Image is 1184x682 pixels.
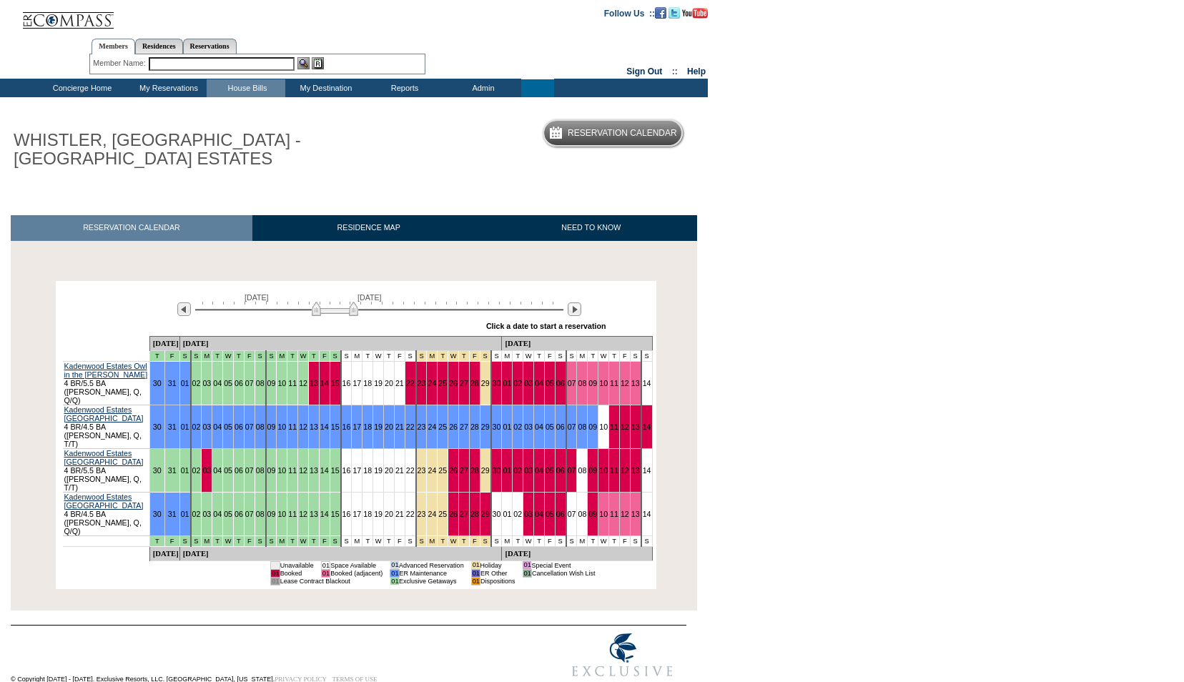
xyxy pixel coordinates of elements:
td: Mountains Mud Season - Fall 2025 [266,350,277,361]
td: 18 [362,492,373,535]
td: Mountains Mud Season - Fall 2025 [309,350,320,361]
a: Help [687,66,706,76]
td: Mountains Mud Season - Fall 2025 [212,350,223,361]
td: 01 [502,492,513,535]
a: 26 [449,510,458,518]
a: 31 [168,379,177,387]
a: Reservations [183,39,237,54]
a: 04 [213,422,222,431]
a: 01 [503,466,511,475]
td: 07 [244,448,255,492]
a: 10 [599,379,608,387]
td: 14 [319,448,330,492]
td: Mountains Mud Season - Fall 2025 [277,535,287,546]
a: 30 [493,422,501,431]
a: 05 [546,379,554,387]
a: 14 [643,422,651,431]
td: [DATE] [149,336,179,350]
a: 02 [513,422,522,431]
a: 09 [267,422,276,431]
a: 24 [428,422,436,431]
td: S [341,350,352,361]
td: Mountains Mud Season - Fall 2025 [298,350,309,361]
td: S [555,350,566,361]
td: Mountains Mud Season - Fall 2025 [319,350,330,361]
td: 04 [212,361,223,405]
td: 12 [298,448,309,492]
td: 09 [266,361,277,405]
td: Mountains Mud Season - Fall 2025 [244,535,255,546]
td: My Destination [285,79,364,97]
img: View [297,57,310,69]
td: 4 BR/4.5 BA ([PERSON_NAME], Q, Q/Q) [63,492,150,535]
a: 10 [277,422,286,431]
a: 27 [460,379,468,387]
a: 09 [588,466,597,475]
td: 14 [641,448,652,492]
a: 13 [310,379,318,387]
a: 03 [524,422,533,431]
a: 03 [202,422,211,431]
img: Next [568,302,581,316]
td: 13 [309,492,320,535]
td: Mountains Mud Season - Fall 2025 [212,535,223,546]
td: 17 [352,448,362,492]
td: 06 [233,448,244,492]
img: Subscribe to our YouTube Channel [682,8,708,19]
a: 13 [631,422,640,431]
a: 01 [503,379,511,387]
td: 02 [191,492,202,535]
td: T [534,350,545,361]
td: Mountains Mud Season - Fall 2025 [244,350,255,361]
td: Mountains Mud Season - Fall 2025 [202,535,212,546]
a: 06 [235,422,243,431]
td: Thanksgiving [427,350,438,361]
td: 13 [309,448,320,492]
a: 08 [578,379,586,387]
td: 12 [298,492,309,535]
td: 20 [384,448,395,492]
a: 04 [535,466,543,475]
a: 29 [481,422,490,431]
td: 11 [287,492,298,535]
td: 19 [373,448,384,492]
td: 14 [641,361,652,405]
a: Residences [135,39,183,54]
span: [DATE] [357,293,382,302]
a: 12 [621,510,629,518]
td: T [384,350,395,361]
a: 22 [406,379,415,387]
td: 21 [394,492,405,535]
td: 19 [373,361,384,405]
td: 31 [164,448,179,492]
td: 4 BR/4.5 BA ([PERSON_NAME], Q, T/T) [63,405,150,448]
td: My Reservations [128,79,207,97]
a: 07 [568,422,576,431]
td: Thanksgiving [438,350,448,361]
td: 04 [212,448,223,492]
img: Follow us on Twitter [669,7,680,19]
td: S [566,350,577,361]
td: 12 [298,361,309,405]
a: 28 [470,510,479,518]
a: 14 [320,379,329,387]
a: 07 [568,379,576,387]
a: 03 [524,510,533,518]
a: 07 [245,422,254,431]
td: 24 [427,492,438,535]
span: [DATE] [245,293,269,302]
a: 04 [535,510,543,518]
a: 13 [631,466,640,475]
a: 28 [470,379,479,387]
a: 13 [631,510,640,518]
a: 09 [588,422,597,431]
a: 05 [546,422,554,431]
a: 12 [621,379,629,387]
td: Concierge Home [34,79,128,97]
a: 08 [578,422,586,431]
a: 16 [342,422,351,431]
a: Follow us on Twitter [669,8,680,16]
td: 02 [513,492,523,535]
a: 28 [470,466,479,475]
a: 05 [546,510,554,518]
